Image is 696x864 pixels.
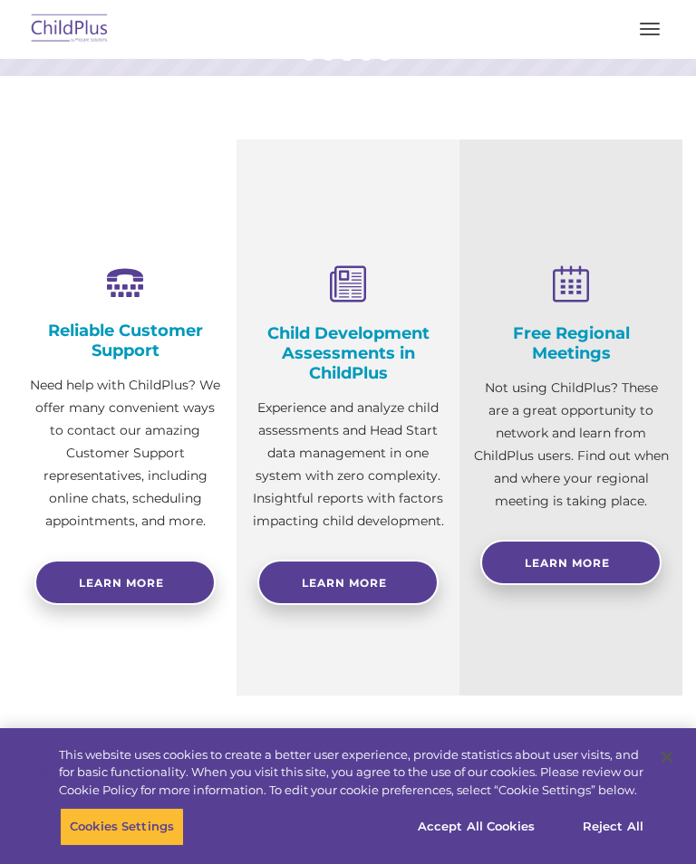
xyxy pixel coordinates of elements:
h4: Reliable Customer Support [27,321,223,360]
a: Learn More [480,540,662,585]
h4: Free Regional Meetings [473,323,669,363]
img: ChildPlus by Procare Solutions [27,8,112,51]
button: Cookies Settings [60,808,184,846]
a: Learn More [257,560,439,605]
button: Close [647,737,687,777]
p: Not using ChildPlus? These are a great opportunity to network and learn from ChildPlus users. Fin... [473,377,669,513]
span: Learn more [79,576,164,590]
h4: Child Development Assessments in ChildPlus [250,323,446,383]
p: Experience and analyze child assessments and Head Start data management in one system with zero c... [250,397,446,533]
div: This website uses cookies to create a better user experience, provide statistics about user visit... [59,746,647,800]
p: Need help with ChildPlus? We offer many convenient ways to contact our amazing Customer Support r... [27,374,223,533]
span: Learn More [525,556,610,570]
span: Learn More [302,576,387,590]
a: Learn more [34,560,216,605]
button: Reject All [556,808,670,846]
button: Accept All Cookies [408,808,545,846]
